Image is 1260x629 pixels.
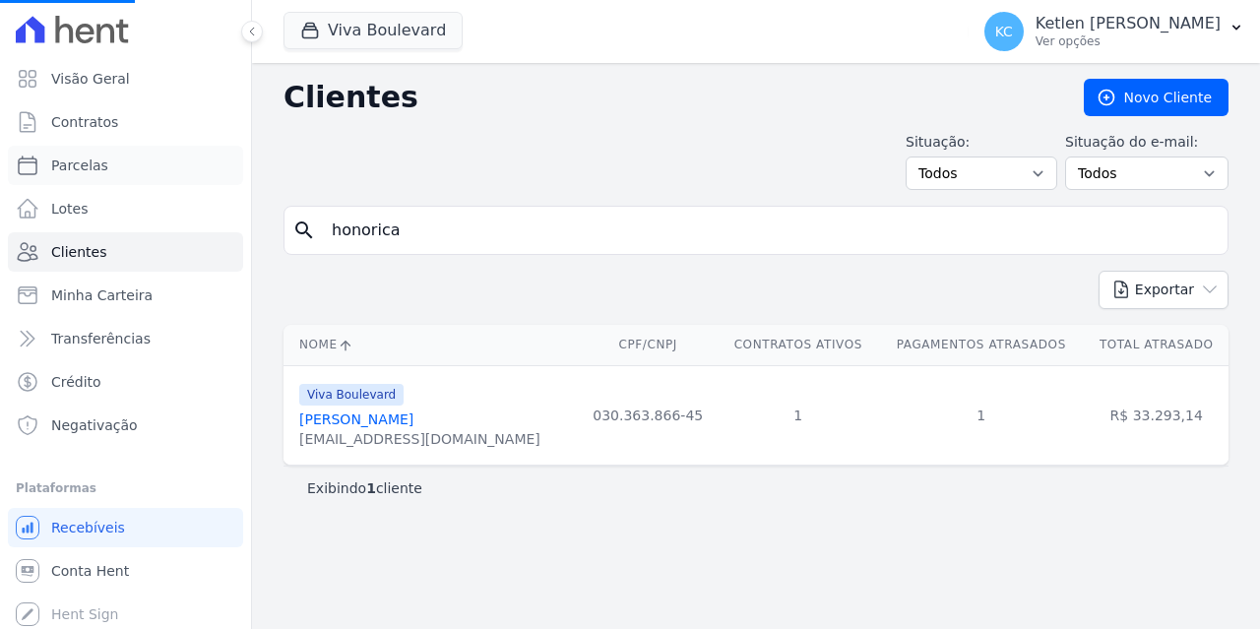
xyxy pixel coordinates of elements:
a: Negativação [8,406,243,445]
h2: Clientes [283,80,1052,115]
a: Novo Cliente [1084,79,1228,116]
p: Ketlen [PERSON_NAME] [1036,14,1221,33]
span: Transferências [51,329,151,348]
input: Buscar por nome, CPF ou e-mail [320,211,1220,250]
a: Minha Carteira [8,276,243,315]
span: Viva Boulevard [299,384,404,406]
a: Contratos [8,102,243,142]
div: [EMAIL_ADDRESS][DOMAIN_NAME] [299,429,540,449]
th: Total Atrasado [1084,325,1228,365]
span: Contratos [51,112,118,132]
td: 1 [878,365,1084,465]
p: Exibindo cliente [307,478,422,498]
button: Exportar [1099,271,1228,309]
th: Nome [283,325,578,365]
span: KC [995,25,1013,38]
th: Contratos Ativos [718,325,878,365]
a: Visão Geral [8,59,243,98]
button: Viva Boulevard [283,12,463,49]
i: search [292,219,316,242]
span: Recebíveis [51,518,125,537]
span: Parcelas [51,156,108,175]
span: Crédito [51,372,101,392]
td: R$ 33.293,14 [1084,365,1228,465]
a: Lotes [8,189,243,228]
th: Pagamentos Atrasados [878,325,1084,365]
a: [PERSON_NAME] [299,411,413,427]
label: Situação: [906,132,1057,153]
div: Plataformas [16,476,235,500]
td: 030.363.866-45 [578,365,718,465]
p: Ver opções [1036,33,1221,49]
a: Parcelas [8,146,243,185]
a: Recebíveis [8,508,243,547]
span: Conta Hent [51,561,129,581]
span: Minha Carteira [51,285,153,305]
td: 1 [718,365,878,465]
a: Conta Hent [8,551,243,591]
span: Lotes [51,199,89,219]
a: Crédito [8,362,243,402]
b: 1 [366,480,376,496]
th: CPF/CNPJ [578,325,718,365]
a: Transferências [8,319,243,358]
a: Clientes [8,232,243,272]
button: KC Ketlen [PERSON_NAME] Ver opções [969,4,1260,59]
span: Visão Geral [51,69,130,89]
span: Clientes [51,242,106,262]
label: Situação do e-mail: [1065,132,1228,153]
span: Negativação [51,415,138,435]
